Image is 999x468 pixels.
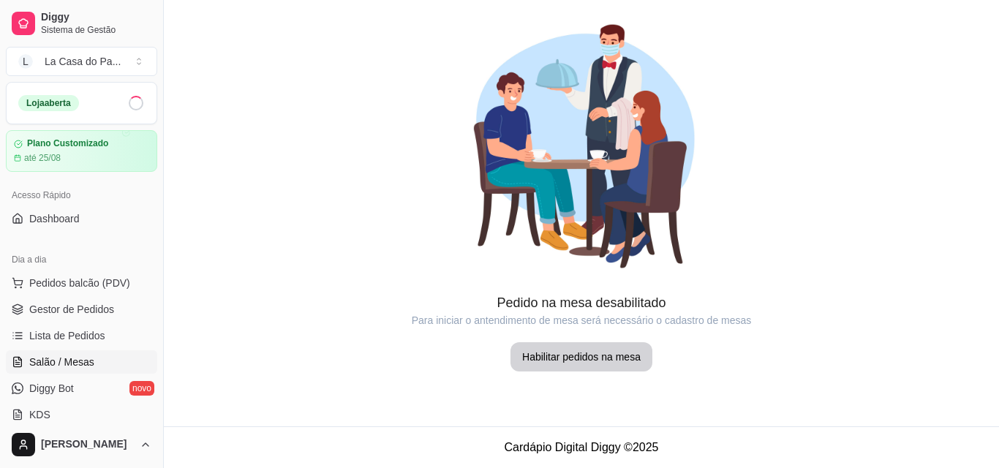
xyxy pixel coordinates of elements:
[41,24,151,36] span: Sistema de Gestão
[41,438,134,451] span: [PERSON_NAME]
[6,184,157,207] div: Acesso Rápido
[6,271,157,295] button: Pedidos balcão (PDV)
[29,328,105,343] span: Lista de Pedidos
[29,276,130,290] span: Pedidos balcão (PDV)
[24,152,61,164] article: até 25/08
[29,302,114,317] span: Gestor de Pedidos
[6,248,157,271] div: Dia a dia
[27,138,108,149] article: Plano Customizado
[6,427,157,462] button: [PERSON_NAME]
[6,6,157,41] a: DiggySistema de Gestão
[18,95,79,111] div: Loja aberta
[510,342,652,371] button: Habilitar pedidos na mesa
[6,377,157,400] a: Diggy Botnovo
[6,350,157,374] a: Salão / Mesas
[6,130,157,172] a: Plano Customizadoaté 25/08
[41,11,151,24] span: Diggy
[29,407,50,422] span: KDS
[6,403,157,426] a: KDS
[29,381,74,396] span: Diggy Bot
[29,355,94,369] span: Salão / Mesas
[164,426,999,468] footer: Cardápio Digital Diggy © 2025
[6,324,157,347] a: Lista de Pedidos
[6,298,157,321] a: Gestor de Pedidos
[6,47,157,76] button: Select a team
[6,207,157,230] a: Dashboard
[45,54,121,69] div: La Casa do Pa ...
[18,54,33,69] span: L
[164,313,999,328] article: Para iniciar o antendimento de mesa será necessário o cadastro de mesas
[164,292,999,313] article: Pedido na mesa desabilitado
[29,211,80,226] span: Dashboard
